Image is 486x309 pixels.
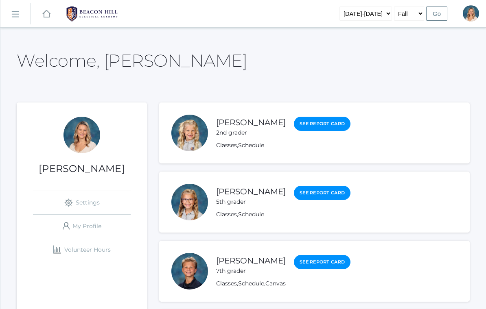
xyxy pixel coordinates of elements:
[265,280,286,287] a: Canvas
[63,117,100,153] div: Heather Albanese
[426,7,447,21] input: Go
[463,5,479,22] div: Heather Albanese
[294,255,350,269] a: See Report Card
[17,163,147,174] h1: [PERSON_NAME]
[216,211,237,218] a: Classes
[216,267,286,275] div: 7th grader
[171,115,208,151] div: Elle Albanese
[238,280,264,287] a: Schedule
[216,256,286,265] a: [PERSON_NAME]
[238,141,264,149] a: Schedule
[171,253,208,289] div: Cole Albanese
[216,128,286,137] div: 2nd grader
[238,211,264,218] a: Schedule
[17,51,247,70] h2: Welcome, [PERSON_NAME]
[171,184,208,220] div: Paige Albanese
[216,280,237,287] a: Classes
[216,141,237,149] a: Classes
[33,191,131,214] a: Settings
[61,4,123,24] img: BHCALogos-05-308ed15e86a5a0abce9b8dd61676a3503ac9727e845dece92d48e8588c001991.png
[33,238,131,261] a: Volunteer Hours
[216,141,350,150] div: ,
[294,117,350,131] a: See Report Card
[294,186,350,200] a: See Report Card
[216,198,286,206] div: 5th grader
[216,118,286,127] a: [PERSON_NAME]
[33,215,131,238] a: My Profile
[216,187,286,196] a: [PERSON_NAME]
[216,279,350,288] div: , ,
[216,210,350,219] div: ,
